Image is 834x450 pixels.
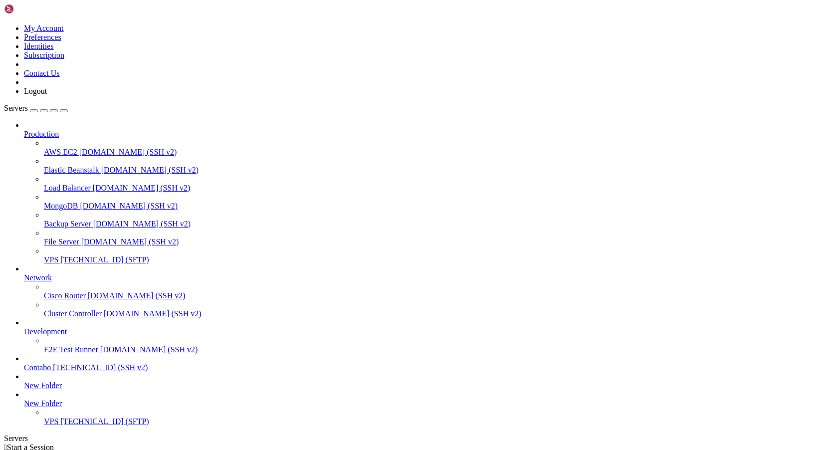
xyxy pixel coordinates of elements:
span: E2E Test Runner [44,345,98,354]
span: [DOMAIN_NAME] (SSH v2) [88,291,186,300]
span: [TECHNICAL_ID] (SFTP) [60,417,149,426]
span: Contabo [24,363,51,372]
li: New Folder [24,390,830,426]
li: Cisco Router [DOMAIN_NAME] (SSH v2) [44,282,830,300]
span: [DOMAIN_NAME] (SSH v2) [93,220,191,228]
span: [DOMAIN_NAME] (SSH v2) [104,309,202,318]
li: Production [24,121,830,264]
span: Cluster Controller [44,309,102,318]
a: Preferences [24,33,61,41]
li: Backup Server [DOMAIN_NAME] (SSH v2) [44,211,830,228]
a: Servers [4,104,68,112]
a: Cluster Controller [DOMAIN_NAME] (SSH v2) [44,309,830,318]
a: Logout [24,87,47,95]
a: File Server [DOMAIN_NAME] (SSH v2) [44,237,830,246]
a: Contabo [TECHNICAL_ID] (SSH v2) [24,363,830,372]
span: [DOMAIN_NAME] (SSH v2) [101,166,199,174]
a: MongoDB [DOMAIN_NAME] (SSH v2) [44,202,830,211]
li: Elastic Beanstalk [DOMAIN_NAME] (SSH v2) [44,157,830,175]
span: Production [24,130,59,138]
span: Load Balancer [44,184,91,192]
span: Backup Server [44,220,91,228]
li: Cluster Controller [DOMAIN_NAME] (SSH v2) [44,300,830,318]
a: New Folder [24,399,830,408]
a: Contact Us [24,69,60,77]
li: Load Balancer [DOMAIN_NAME] (SSH v2) [44,175,830,193]
a: E2E Test Runner [DOMAIN_NAME] (SSH v2) [44,345,830,354]
a: Production [24,130,830,139]
a: Backup Server [DOMAIN_NAME] (SSH v2) [44,220,830,228]
span: [TECHNICAL_ID] (SFTP) [60,255,149,264]
li: AWS EC2 [DOMAIN_NAME] (SSH v2) [44,139,830,157]
span: File Server [44,237,79,246]
span: New Folder [24,399,62,408]
a: AWS EC2 [DOMAIN_NAME] (SSH v2) [44,148,830,157]
a: Network [24,273,830,282]
a: Development [24,327,830,336]
li: File Server [DOMAIN_NAME] (SSH v2) [44,228,830,246]
li: E2E Test Runner [DOMAIN_NAME] (SSH v2) [44,336,830,354]
li: Development [24,318,830,354]
a: My Account [24,24,64,32]
span: Development [24,327,67,336]
li: Contabo [TECHNICAL_ID] (SSH v2) [24,354,830,372]
span: AWS EC2 [44,148,77,156]
span: [TECHNICAL_ID] (SSH v2) [53,363,148,372]
span: [DOMAIN_NAME] (SSH v2) [80,202,178,210]
span: Network [24,273,52,282]
a: Subscription [24,51,64,59]
a: VPS [TECHNICAL_ID] (SFTP) [44,417,830,426]
span: New Folder [24,381,62,390]
span: [DOMAIN_NAME] (SSH v2) [100,345,198,354]
a: Identities [24,42,54,50]
a: New Folder [24,381,830,390]
span: VPS [44,417,58,426]
span: Cisco Router [44,291,86,300]
a: Load Balancer [DOMAIN_NAME] (SSH v2) [44,184,830,193]
li: MongoDB [DOMAIN_NAME] (SSH v2) [44,193,830,211]
span: Servers [4,104,28,112]
span: MongoDB [44,202,78,210]
li: VPS [TECHNICAL_ID] (SFTP) [44,246,830,264]
span: [DOMAIN_NAME] (SSH v2) [93,184,191,192]
span: [DOMAIN_NAME] (SSH v2) [79,148,177,156]
img: Shellngn [4,4,61,14]
li: New Folder [24,372,830,390]
div: Servers [4,434,830,443]
li: VPS [TECHNICAL_ID] (SFTP) [44,408,830,426]
a: Elastic Beanstalk [DOMAIN_NAME] (SSH v2) [44,166,830,175]
span: [DOMAIN_NAME] (SSH v2) [81,237,179,246]
span: VPS [44,255,58,264]
a: Cisco Router [DOMAIN_NAME] (SSH v2) [44,291,830,300]
span: Elastic Beanstalk [44,166,99,174]
li: Network [24,264,830,318]
a: VPS [TECHNICAL_ID] (SFTP) [44,255,830,264]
